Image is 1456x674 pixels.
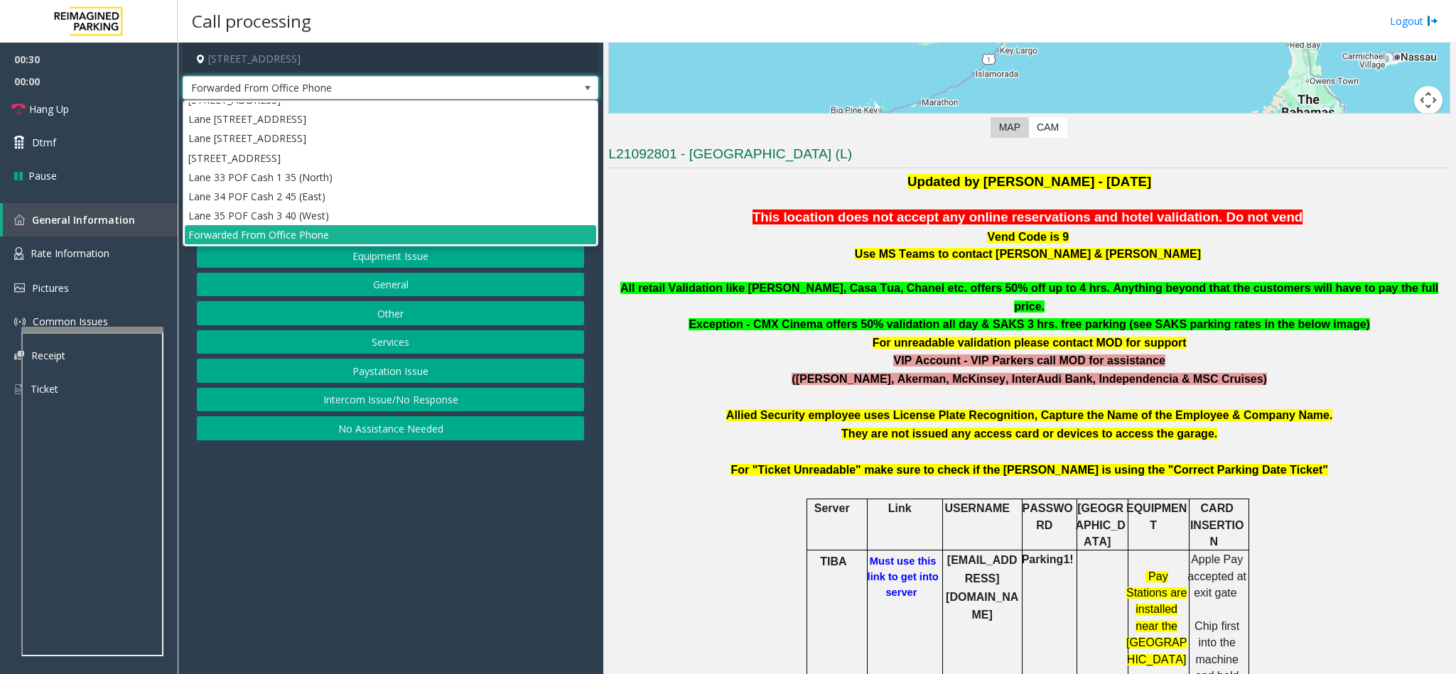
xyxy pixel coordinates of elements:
li: Lane 35 POF Cash 3 40 (West) [185,206,596,225]
button: Paystation Issue [197,359,584,383]
button: Intercom Issue/No Response [197,388,584,412]
label: Map [991,117,1029,138]
b: For unreadable validation please contact MOD for support [873,337,1187,349]
b: VIP Account - VIP Parkers call MOD for assistance [893,354,1165,366]
a: Must use this link to get into server [868,555,939,598]
b: They are not issued any access card or devices to access the garage. [841,428,1217,440]
span: Server [814,502,850,514]
button: Map camera controls [1414,86,1442,114]
img: 'icon' [14,283,25,293]
span: EQUIPMENT [1126,502,1187,531]
span: Use MS Teams to contact [PERSON_NAME] & [PERSON_NAME] [855,248,1201,260]
span: Link [888,502,912,514]
span: [GEOGRAPHIC_DATA] [1076,502,1126,548]
span: Rate Information [31,246,109,260]
span: This location does not accept any online reservations and hotel validation [753,210,1219,224]
span: Pause [28,168,57,183]
b: Allied Security employee uses License Plate Recognition, Capture the Name of the Employee & Compa... [726,409,1333,421]
span: Vend Code is 9 [987,231,1069,243]
span: Common Issues [33,315,108,328]
li: Lane 34 POF Cash 2 45 (East) [185,187,596,206]
span: Updated by [PERSON_NAME] - [DATE] [907,174,1151,189]
span: Hang Up [29,102,69,116]
span: . Do not vend [1219,210,1303,224]
img: 'icon' [14,247,23,260]
img: 'icon' [14,383,23,396]
li: Forwarded From Office Phone [185,225,596,244]
label: CAM [1028,117,1067,138]
li: [STREET_ADDRESS] [185,148,596,168]
button: No Assistance Needed [197,416,584,440]
img: 'icon' [14,316,26,327]
a: Logout [1390,13,1438,28]
button: Equipment Issue [197,244,584,268]
img: logout [1427,13,1438,28]
span: USERNAME [944,502,1010,514]
h3: L21092801 - [GEOGRAPHIC_DATA] (L) [608,145,1450,168]
span: Apple Pay accepted at exit gate [1187,553,1246,599]
h4: [STREET_ADDRESS] [183,43,598,76]
button: General [197,273,584,297]
a: Open this area in Google Maps (opens a new window) [613,113,659,131]
b: ([PERSON_NAME], Akerman, McKinsey, InterAudi Bank, Independencia & MSC Cruises) [792,373,1267,385]
button: Services [197,330,584,354]
span: General Information [32,213,135,227]
img: 'icon' [14,214,25,225]
span: CARD INSERTION [1190,502,1244,548]
span: Pictures [32,281,69,295]
span: Dtmf [32,135,56,150]
button: Other [197,301,584,325]
img: Google [613,113,659,131]
b: Exception - CMX Cinema offers 50% validation all day & SAKS 3 hrs. free parking (see SAKS parking... [689,318,1369,330]
b: All retail Validation like [PERSON_NAME], Casa Tua, Chanel etc. offers 50% off up to 4 hrs. Anyth... [620,282,1438,312]
span: PASSWORD [1023,502,1073,531]
li: Lane 33 POF Cash 1 35 (North) [185,168,596,187]
span: Pay Stations are installed near the [GEOGRAPHIC_DATA] [1126,570,1187,665]
img: 'icon' [14,351,24,360]
b: For "Ticket Unreadable" make sure to check if the [PERSON_NAME] is using the "Correct Parking Dat... [730,464,1327,476]
a: General Information [3,203,178,237]
li: Lane [STREET_ADDRESS] [185,109,596,129]
h3: Call processing [185,4,318,38]
li: Lane [STREET_ADDRESS] [185,129,596,148]
b: Parking1! [1022,553,1074,565]
b: [EMAIL_ADDRESS][DOMAIN_NAME] [946,554,1018,621]
span: Forwarded From Office Phone [183,77,515,99]
span: TIBA [820,555,846,567]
